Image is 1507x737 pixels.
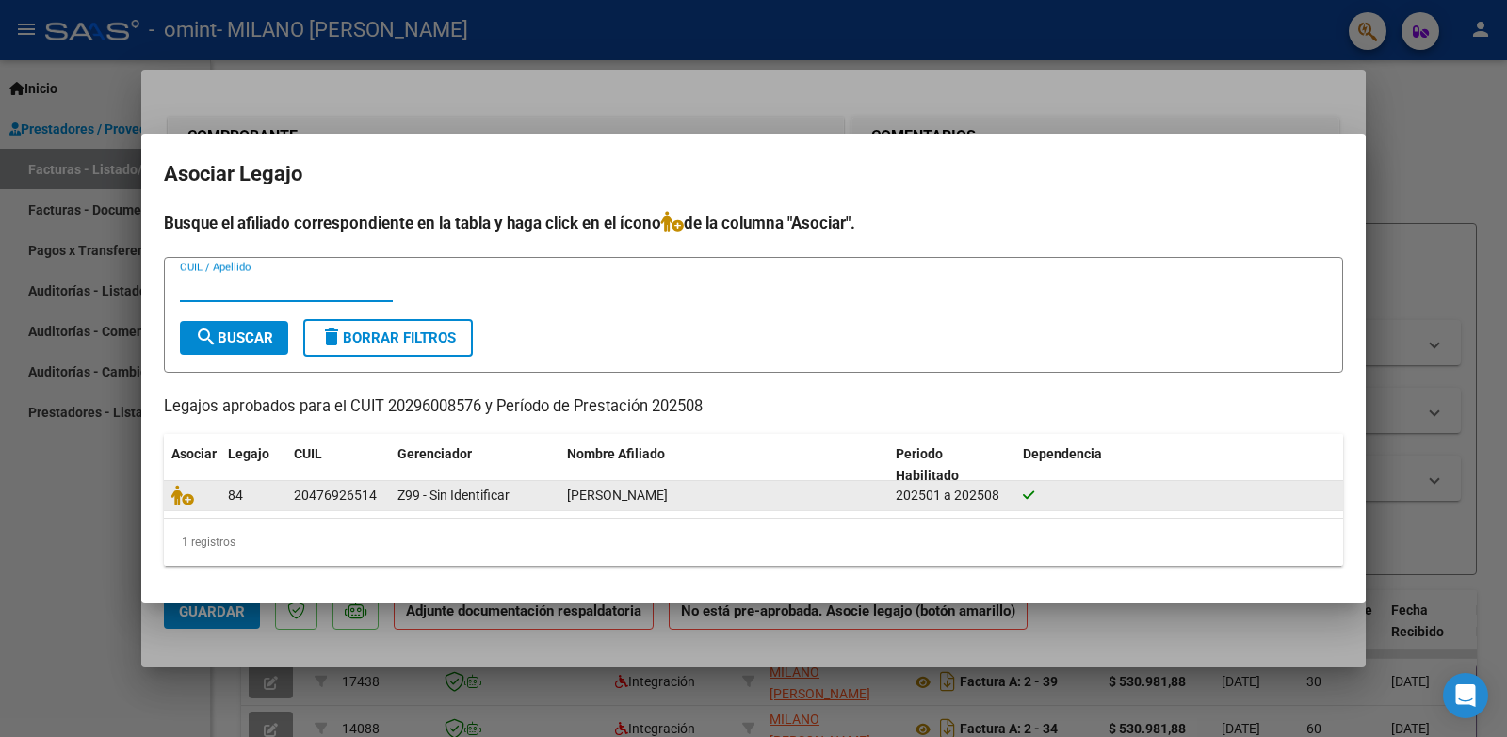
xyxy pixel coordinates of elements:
[303,319,473,357] button: Borrar Filtros
[195,326,218,348] mat-icon: search
[1023,446,1102,461] span: Dependencia
[1443,673,1488,718] div: Open Intercom Messenger
[228,488,243,503] span: 84
[164,519,1343,566] div: 1 registros
[567,488,668,503] span: JAIME JOAQUIN LEONEL
[164,395,1343,419] p: Legajos aprobados para el CUIT 20296008576 y Período de Prestación 202508
[180,321,288,355] button: Buscar
[294,446,322,461] span: CUIL
[567,446,665,461] span: Nombre Afiliado
[320,326,343,348] mat-icon: delete
[220,434,286,496] datatable-header-cell: Legajo
[164,434,220,496] datatable-header-cell: Asociar
[171,446,217,461] span: Asociar
[397,446,472,461] span: Gerenciador
[1015,434,1344,496] datatable-header-cell: Dependencia
[559,434,888,496] datatable-header-cell: Nombre Afiliado
[294,485,377,506] div: 20476926514
[164,211,1343,235] h4: Busque el afiliado correspondiente en la tabla y haga click en el ícono de la columna "Asociar".
[390,434,559,496] datatable-header-cell: Gerenciador
[896,446,959,483] span: Periodo Habilitado
[320,329,456,346] span: Borrar Filtros
[397,488,510,503] span: Z99 - Sin Identificar
[228,446,269,461] span: Legajo
[896,485,1008,506] div: 202501 a 202508
[888,434,1015,496] datatable-header-cell: Periodo Habilitado
[195,329,273,346] span: Buscar
[286,434,390,496] datatable-header-cell: CUIL
[164,156,1343,192] h2: Asociar Legajo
